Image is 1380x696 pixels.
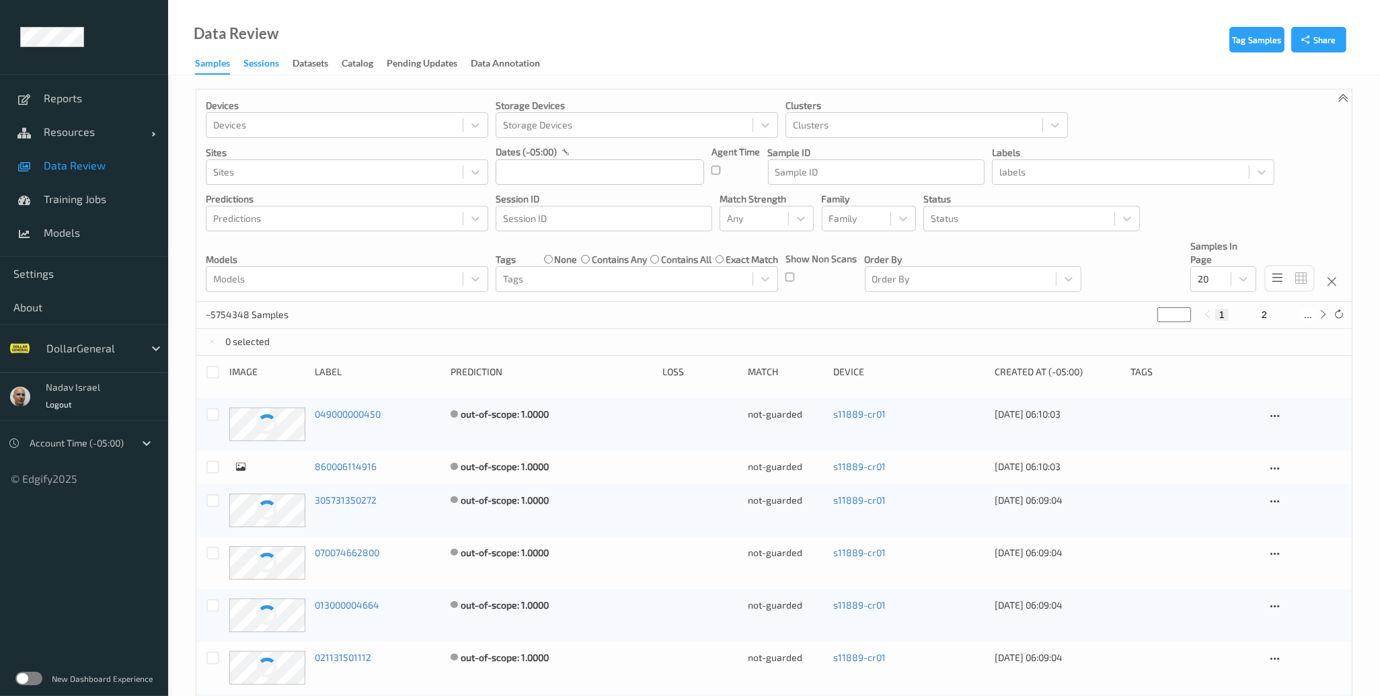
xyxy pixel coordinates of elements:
[293,54,342,73] a: Datasets
[923,192,1140,206] p: Status
[315,461,377,472] a: 860006114916
[768,146,985,159] p: Sample ID
[1291,27,1346,52] button: Share
[226,335,270,348] p: 0 selected
[496,145,557,159] p: dates (-05:00)
[471,56,540,73] div: Data Annotation
[865,253,1081,266] p: Order By
[785,252,857,266] p: Show Non Scans
[496,253,516,266] p: Tags
[461,460,549,473] div: out-of-scope: 1.0000
[194,27,278,40] div: Data Review
[833,599,886,611] a: s11889-cr01
[206,146,488,159] p: Sites
[822,192,916,206] p: Family
[726,253,778,266] label: exact match
[206,99,488,112] p: Devices
[833,547,886,558] a: s11889-cr01
[992,146,1274,159] p: labels
[833,494,886,506] a: s11889-cr01
[195,54,243,75] a: Samples
[315,365,441,379] div: Label
[206,253,488,266] p: Models
[315,599,379,611] a: 013000004664
[243,54,293,73] a: Sessions
[785,99,1068,112] p: Clusters
[243,56,279,73] div: Sessions
[661,253,712,266] label: contains all
[195,56,230,75] div: Samples
[748,598,824,612] div: not-guarded
[995,546,1121,559] div: [DATE] 06:09:04
[1229,27,1285,52] button: Tag Samples
[206,308,307,321] p: ~5754348 Samples
[461,408,549,421] div: out-of-scope: 1.0000
[995,408,1121,421] div: [DATE] 06:10:03
[471,54,553,73] a: Data Annotation
[451,365,653,379] div: Prediction
[461,598,549,612] div: out-of-scope: 1.0000
[1130,365,1257,379] div: Tags
[748,408,824,421] div: not-guarded
[662,365,738,379] div: Loss
[229,365,305,379] div: image
[720,192,814,206] p: Match Strength
[1215,309,1229,321] button: 1
[461,546,549,559] div: out-of-scope: 1.0000
[342,54,387,73] a: Catalog
[995,460,1121,473] div: [DATE] 06:10:03
[592,253,647,266] label: contains any
[387,54,471,73] a: Pending Updates
[995,494,1121,507] div: [DATE] 06:09:04
[748,460,824,473] div: not-guarded
[995,365,1121,379] div: Created At (-05:00)
[206,192,488,206] p: Predictions
[315,652,371,663] a: 021131501112
[833,461,886,472] a: s11889-cr01
[554,253,577,266] label: none
[833,365,985,379] div: Device
[748,651,824,664] div: not-guarded
[293,56,328,73] div: Datasets
[342,56,373,73] div: Catalog
[995,651,1121,664] div: [DATE] 06:09:04
[833,652,886,663] a: s11889-cr01
[748,494,824,507] div: not-guarded
[496,99,778,112] p: Storage Devices
[712,145,760,159] p: Agent Time
[748,546,824,559] div: not-guarded
[315,408,381,420] a: 049000000450
[1258,309,1271,321] button: 2
[995,598,1121,612] div: [DATE] 06:09:04
[496,192,712,206] p: Session ID
[1300,309,1316,321] button: ...
[833,408,886,420] a: s11889-cr01
[315,494,377,506] a: 305731350272
[315,547,379,558] a: 070074662800
[461,651,549,664] div: out-of-scope: 1.0000
[387,56,457,73] div: Pending Updates
[461,494,549,507] div: out-of-scope: 1.0000
[748,365,824,379] div: Match
[1190,239,1256,266] p: Samples In Page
